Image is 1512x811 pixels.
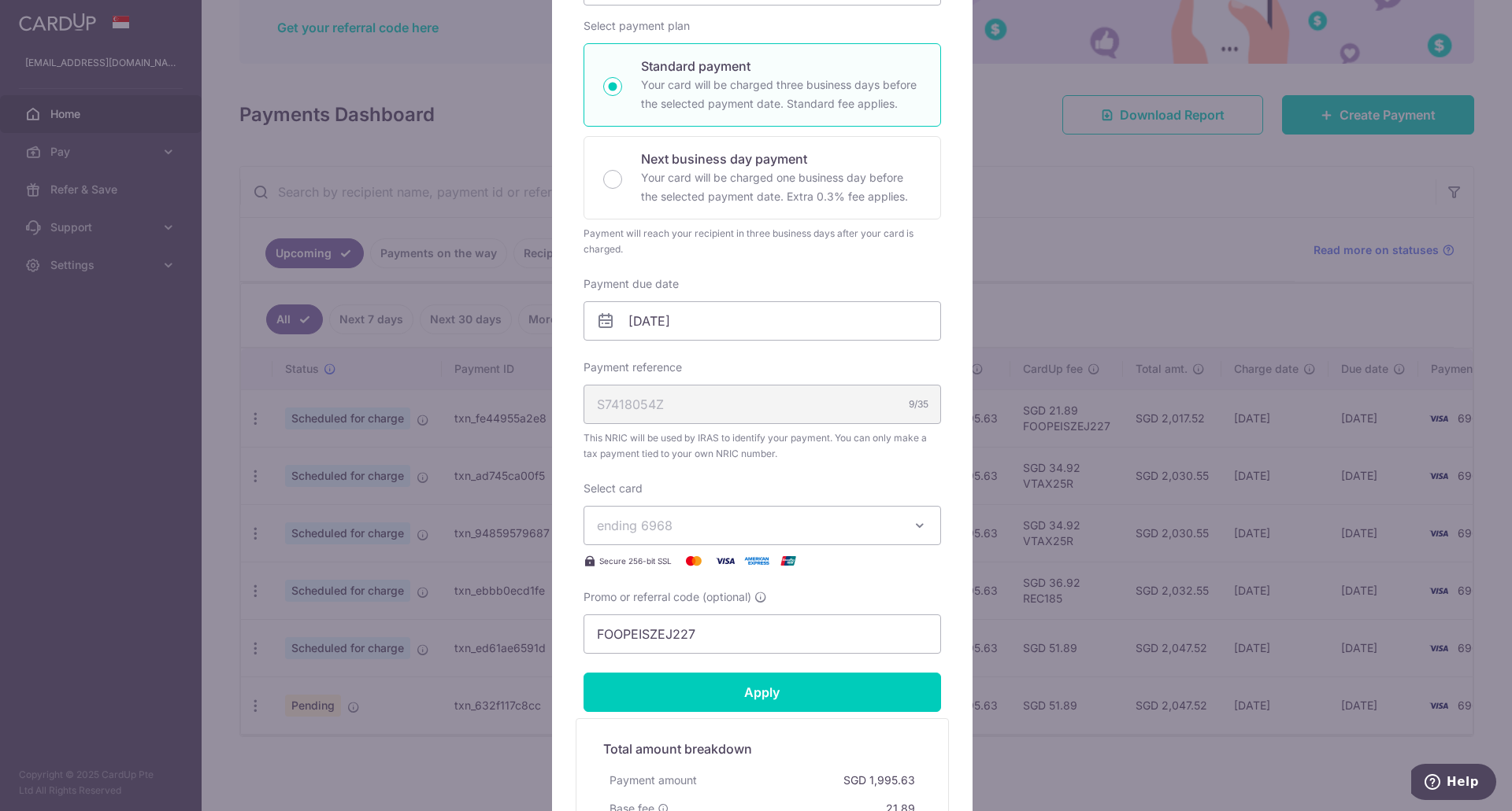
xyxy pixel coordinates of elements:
[641,76,921,113] p: Your card will be charged three business days before the selected payment date. Standard fee appl...
[837,766,921,794] div: SGD 1,995.63
[773,551,804,570] img: UnionPay
[584,506,941,545] button: ending 6968
[584,481,643,496] label: Select card
[584,276,679,292] label: Payment due date
[584,430,941,462] span: This NRIC will be used by IRAS to identify your payment. You can only make a tax payment tied to ...
[678,551,710,570] img: Mastercard
[584,226,941,257] div: Payment will reach your recipient in three business days after your card is charged.
[584,359,682,375] label: Payment reference
[599,555,672,567] span: Secure 256-bit SSL
[1411,764,1496,803] iframe: Opens a widget where you can find more information
[909,396,928,412] div: 9/35
[584,673,941,712] input: Apply
[641,149,921,168] p: Next business day payment
[584,18,690,34] label: Select payment plan
[641,168,921,206] p: Your card will be charged one business day before the selected payment date. Extra 0.3% fee applies.
[603,766,703,794] div: Payment amount
[741,551,773,570] img: American Express
[641,57,921,76] p: Standard payment
[710,551,741,570] img: Visa
[603,739,921,758] h5: Total amount breakdown
[584,589,751,605] span: Promo or referral code (optional)
[597,518,673,533] span: ending 6968
[584,301,941,341] input: DD / MM / YYYY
